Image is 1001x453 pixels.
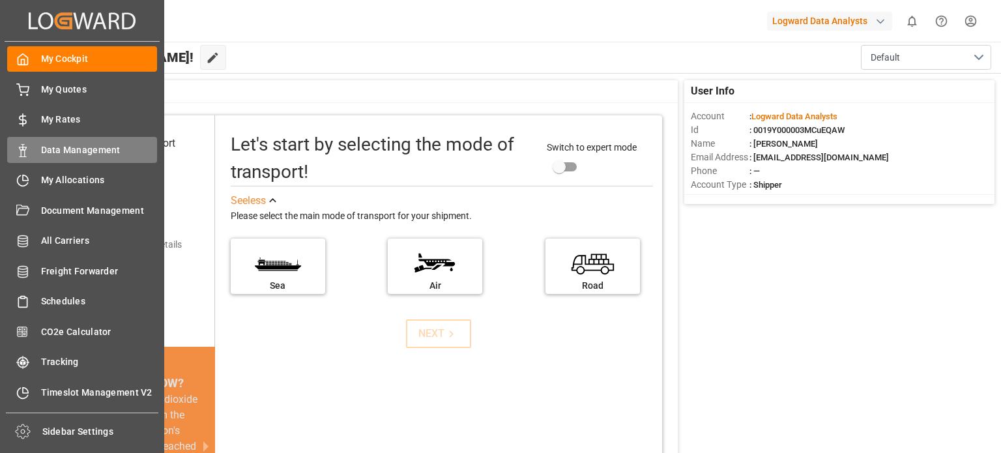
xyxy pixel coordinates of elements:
[7,258,157,284] a: Freight Forwarder
[53,45,194,70] span: Hello [PERSON_NAME]!
[749,125,845,135] span: : 0019Y000003MCuEQAW
[41,204,158,218] span: Document Management
[41,386,158,400] span: Timeslot Management V2
[41,173,158,187] span: My Allocations
[749,111,837,121] span: :
[691,178,749,192] span: Account Type
[691,151,749,164] span: Email Address
[41,234,158,248] span: All Carriers
[691,110,749,123] span: Account
[7,228,157,254] a: All Carriers
[7,289,157,314] a: Schedules
[394,279,476,293] div: Air
[927,7,956,36] button: Help Center
[861,45,991,70] button: open menu
[231,209,653,224] div: Please select the main mode of transport for your shipment.
[751,111,837,121] span: Logward Data Analysts
[7,319,157,344] a: CO2e Calculator
[749,139,818,149] span: : [PERSON_NAME]
[547,142,637,153] span: Switch to expert mode
[7,349,157,375] a: Tracking
[749,180,782,190] span: : Shipper
[691,123,749,137] span: Id
[749,153,889,162] span: : [EMAIL_ADDRESS][DOMAIN_NAME]
[691,164,749,178] span: Phone
[42,425,159,439] span: Sidebar Settings
[767,8,897,33] button: Logward Data Analysts
[41,143,158,157] span: Data Management
[7,379,157,405] a: Timeslot Management V2
[418,326,458,342] div: NEXT
[41,355,158,369] span: Tracking
[871,51,900,65] span: Default
[41,325,158,339] span: CO2e Calculator
[231,193,266,209] div: See less
[7,76,157,102] a: My Quotes
[41,83,158,96] span: My Quotes
[237,279,319,293] div: Sea
[100,238,182,252] div: Add shipping details
[41,113,158,126] span: My Rates
[41,295,158,308] span: Schedules
[552,279,633,293] div: Road
[7,46,157,72] a: My Cockpit
[7,197,157,223] a: Document Management
[767,12,892,31] div: Logward Data Analysts
[7,107,157,132] a: My Rates
[7,137,157,162] a: Data Management
[749,166,760,176] span: : —
[691,137,749,151] span: Name
[41,52,158,66] span: My Cockpit
[406,319,471,348] button: NEXT
[897,7,927,36] button: show 0 new notifications
[7,168,157,193] a: My Allocations
[231,131,534,186] div: Let's start by selecting the mode of transport!
[41,265,158,278] span: Freight Forwarder
[691,83,734,99] span: User Info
